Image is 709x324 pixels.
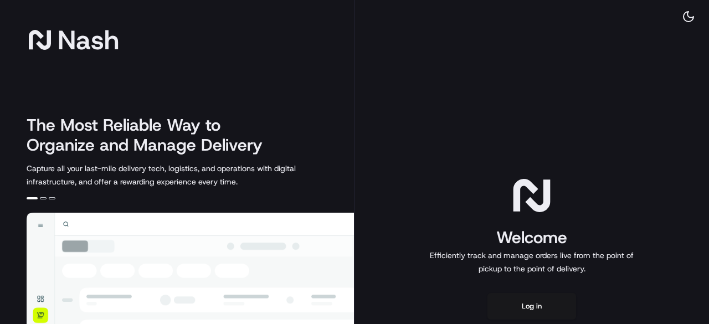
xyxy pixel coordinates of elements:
button: Log in [487,293,576,320]
h2: The Most Reliable Way to Organize and Manage Delivery [27,115,275,155]
h1: Welcome [425,227,638,249]
p: Efficiently track and manage orders live from the point of pickup to the point of delivery. [425,249,638,275]
span: Nash [58,29,119,51]
p: Capture all your last-mile delivery tech, logistics, and operations with digital infrastructure, ... [27,162,346,188]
